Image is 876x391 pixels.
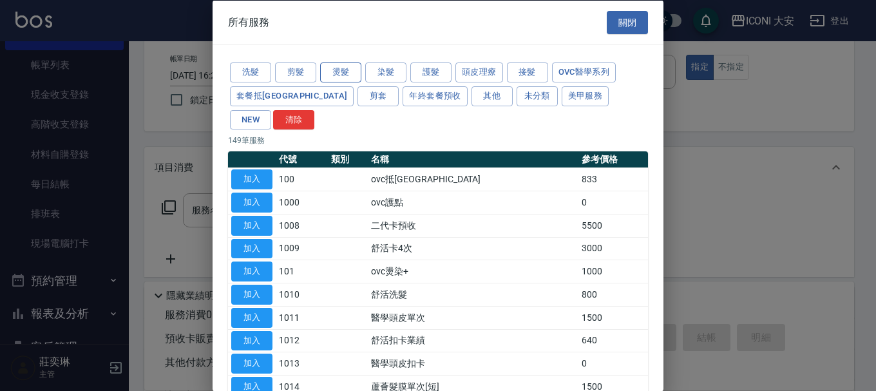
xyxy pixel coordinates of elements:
[578,237,648,260] td: 3000
[607,10,648,34] button: 關閉
[578,167,648,191] td: 833
[276,306,328,329] td: 1011
[578,214,648,237] td: 5500
[231,285,272,305] button: 加入
[276,151,328,168] th: 代號
[320,62,361,82] button: 燙髮
[273,110,314,129] button: 清除
[368,191,578,214] td: ovc護點
[410,62,452,82] button: 護髮
[517,86,558,106] button: 未分類
[276,167,328,191] td: 100
[231,215,272,235] button: 加入
[507,62,548,82] button: 接髮
[368,352,578,375] td: 醫學頭皮扣卡
[368,214,578,237] td: 二代卡預收
[368,306,578,329] td: 醫學頭皮單次
[231,193,272,213] button: 加入
[276,191,328,214] td: 1000
[228,135,648,146] p: 149 筆服務
[368,260,578,283] td: ovc燙染+
[578,306,648,329] td: 1500
[231,262,272,281] button: 加入
[228,15,269,28] span: 所有服務
[276,283,328,306] td: 1010
[578,283,648,306] td: 800
[231,169,272,189] button: 加入
[562,86,609,106] button: 美甲服務
[578,191,648,214] td: 0
[230,62,271,82] button: 洗髮
[368,167,578,191] td: ovc抵[GEOGRAPHIC_DATA]
[578,151,648,168] th: 參考價格
[230,86,354,106] button: 套餐抵[GEOGRAPHIC_DATA]
[578,260,648,283] td: 1000
[276,329,328,352] td: 1012
[578,352,648,375] td: 0
[328,151,368,168] th: 類別
[578,329,648,352] td: 640
[276,214,328,237] td: 1008
[275,62,316,82] button: 剪髮
[231,307,272,327] button: 加入
[403,86,467,106] button: 年終套餐預收
[276,260,328,283] td: 101
[455,62,503,82] button: 頭皮理療
[230,110,271,129] button: NEW
[368,329,578,352] td: 舒活扣卡業績
[368,237,578,260] td: 舒活卡4次
[276,237,328,260] td: 1009
[365,62,406,82] button: 染髮
[552,62,616,82] button: ovc醫學系列
[368,283,578,306] td: 舒活洗髮
[231,354,272,374] button: 加入
[231,238,272,258] button: 加入
[368,151,578,168] th: 名稱
[471,86,513,106] button: 其他
[357,86,399,106] button: 剪套
[276,352,328,375] td: 1013
[231,330,272,350] button: 加入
